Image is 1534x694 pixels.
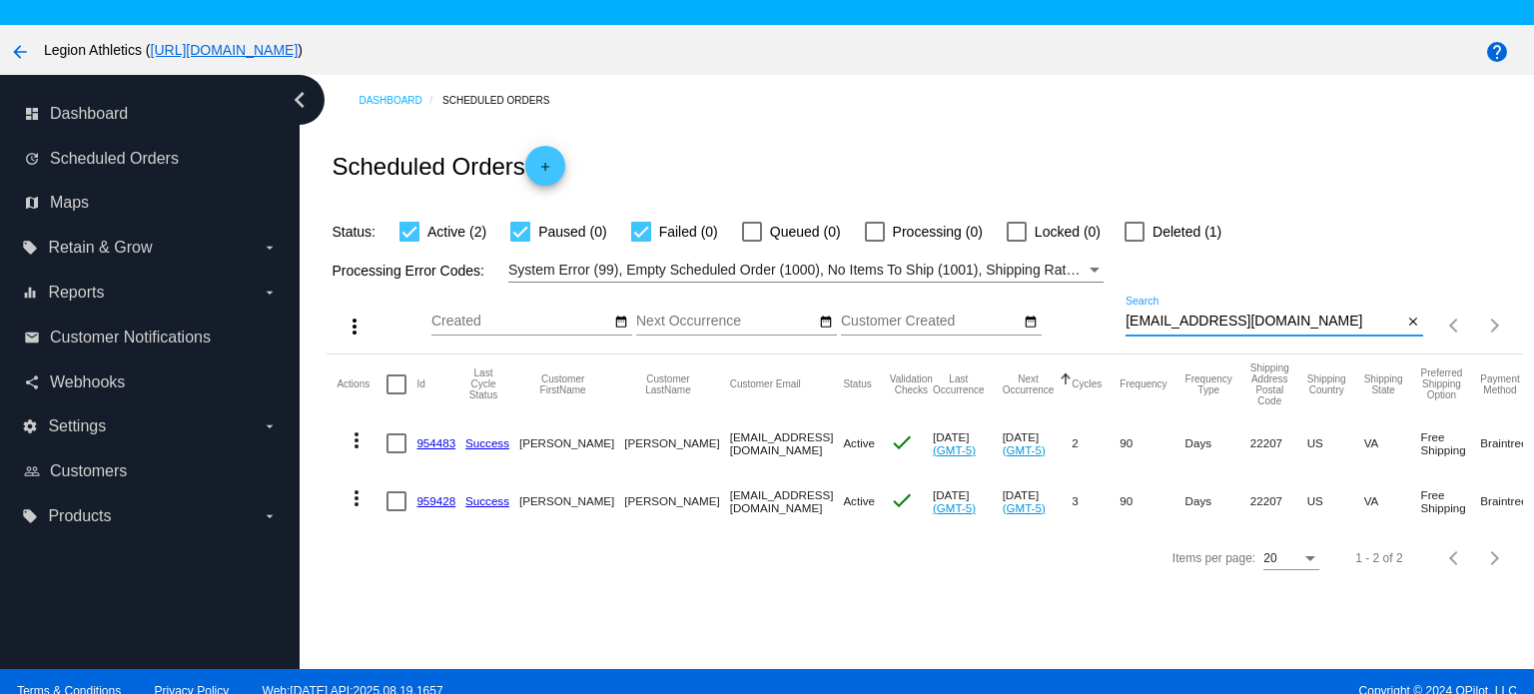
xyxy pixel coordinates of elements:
[1126,314,1402,330] input: Search
[1364,373,1403,395] button: Change sorting for ShippingState
[1364,414,1421,472] mat-cell: VA
[890,354,933,414] mat-header-cell: Validation Checks
[262,418,278,434] i: arrow_drop_down
[343,315,367,339] mat-icon: more_vert
[22,418,38,434] i: settings
[48,284,104,302] span: Reports
[843,378,871,390] button: Change sorting for Status
[8,40,32,64] mat-icon: arrow_back
[1172,551,1255,565] div: Items per page:
[359,85,442,116] a: Dashboard
[933,373,985,395] button: Change sorting for LastOccurrenceUtc
[1250,414,1307,472] mat-cell: 22207
[24,374,40,390] i: share
[1003,501,1046,514] a: (GMT-5)
[1480,373,1519,395] button: Change sorting for PaymentMethod.Type
[1485,40,1509,64] mat-icon: help
[442,85,567,116] a: Scheduled Orders
[465,494,509,507] a: Success
[933,443,976,456] a: (GMT-5)
[50,462,127,480] span: Customers
[519,414,624,472] mat-cell: [PERSON_NAME]
[1120,472,1184,530] mat-cell: 90
[1364,472,1421,530] mat-cell: VA
[50,373,125,391] span: Webhooks
[24,463,40,479] i: people_outline
[519,472,624,530] mat-cell: [PERSON_NAME]
[1003,373,1055,395] button: Change sorting for NextOccurrenceUtc
[1120,414,1184,472] mat-cell: 90
[659,220,718,244] span: Failed (0)
[1421,472,1481,530] mat-cell: Free Shipping
[48,507,111,525] span: Products
[24,106,40,122] i: dashboard
[1435,306,1475,346] button: Previous page
[624,414,729,472] mat-cell: [PERSON_NAME]
[843,494,875,507] span: Active
[332,146,564,186] h2: Scheduled Orders
[332,263,484,279] span: Processing Error Codes:
[819,315,833,331] mat-icon: date_range
[1185,373,1232,395] button: Change sorting for FrequencyType
[465,436,509,449] a: Success
[1072,378,1102,390] button: Change sorting for Cycles
[1402,312,1423,333] button: Clear
[416,436,455,449] a: 954483
[1003,414,1073,472] mat-cell: [DATE]
[730,414,844,472] mat-cell: [EMAIL_ADDRESS][DOMAIN_NAME]
[24,151,40,167] i: update
[416,378,424,390] button: Change sorting for Id
[465,367,501,400] button: Change sorting for LastProcessingCycleId
[1263,552,1319,566] mat-select: Items per page:
[890,430,914,454] mat-icon: check
[1024,315,1038,331] mat-icon: date_range
[24,195,40,211] i: map
[24,143,278,175] a: update Scheduled Orders
[893,220,983,244] span: Processing (0)
[50,105,128,123] span: Dashboard
[890,488,914,512] mat-icon: check
[730,378,801,390] button: Change sorting for CustomerEmail
[1307,414,1364,472] mat-cell: US
[22,508,38,524] i: local_offer
[1250,472,1307,530] mat-cell: 22207
[262,285,278,301] i: arrow_drop_down
[44,42,303,58] span: Legion Athletics ( )
[50,329,211,347] span: Customer Notifications
[1307,373,1346,395] button: Change sorting for ShippingCountry
[262,240,278,256] i: arrow_drop_down
[538,220,606,244] span: Paused (0)
[1421,414,1481,472] mat-cell: Free Shipping
[519,373,606,395] button: Change sorting for CustomerFirstName
[345,486,369,510] mat-icon: more_vert
[48,239,152,257] span: Retain & Grow
[1185,414,1250,472] mat-cell: Days
[1307,472,1364,530] mat-cell: US
[1185,472,1250,530] mat-cell: Days
[337,354,386,414] mat-header-cell: Actions
[416,494,455,507] a: 959428
[50,150,179,168] span: Scheduled Orders
[841,314,1021,330] input: Customer Created
[1435,538,1475,578] button: Previous page
[843,436,875,449] span: Active
[1035,220,1101,244] span: Locked (0)
[614,315,628,331] mat-icon: date_range
[1355,551,1402,565] div: 1 - 2 of 2
[24,366,278,398] a: share Webhooks
[24,98,278,130] a: dashboard Dashboard
[1003,443,1046,456] a: (GMT-5)
[1475,306,1515,346] button: Next page
[1072,472,1120,530] mat-cell: 3
[933,501,976,514] a: (GMT-5)
[262,508,278,524] i: arrow_drop_down
[533,160,557,184] mat-icon: add
[624,373,711,395] button: Change sorting for CustomerLastName
[1120,378,1166,390] button: Change sorting for Frequency
[24,187,278,219] a: map Maps
[1263,551,1276,565] span: 20
[284,84,316,116] i: chevron_left
[1003,472,1073,530] mat-cell: [DATE]
[151,42,299,58] a: [URL][DOMAIN_NAME]
[1421,367,1463,400] button: Change sorting for PreferredShippingOption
